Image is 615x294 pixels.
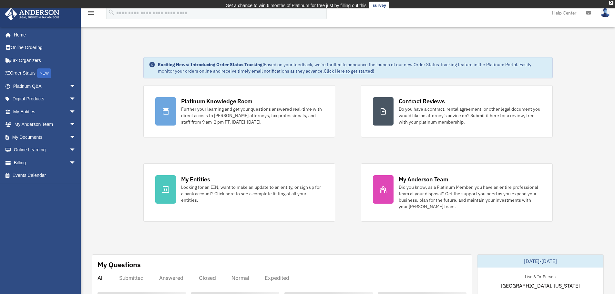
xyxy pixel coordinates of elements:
div: Normal [231,275,249,281]
img: User Pic [600,8,610,17]
div: All [97,275,104,281]
span: arrow_drop_down [69,93,82,106]
span: arrow_drop_down [69,118,82,131]
div: Based on your feedback, we're thrilled to announce the launch of our new Order Status Tracking fe... [158,61,547,74]
span: [GEOGRAPHIC_DATA], [US_STATE] [501,282,580,289]
div: Contract Reviews [399,97,445,105]
a: My Anderson Teamarrow_drop_down [5,118,86,131]
a: Click Here to get started! [324,68,374,74]
a: Online Learningarrow_drop_down [5,144,86,157]
a: Billingarrow_drop_down [5,156,86,169]
strong: Exciting News: Introducing Order Status Tracking! [158,62,264,67]
a: Platinum Q&Aarrow_drop_down [5,80,86,93]
a: Contract Reviews Do you have a contract, rental agreement, or other legal document you would like... [361,85,553,137]
a: survey [369,2,389,9]
i: search [108,9,115,16]
div: Do you have a contract, rental agreement, or other legal document you would like an attorney's ad... [399,106,541,125]
div: close [609,1,613,5]
a: My Anderson Team Did you know, as a Platinum Member, you have an entire professional team at your... [361,163,553,222]
a: Order StatusNEW [5,67,86,80]
a: Online Ordering [5,41,86,54]
div: Did you know, as a Platinum Member, you have an entire professional team at your disposal? Get th... [399,184,541,210]
span: arrow_drop_down [69,156,82,169]
span: arrow_drop_down [69,80,82,93]
div: [DATE]-[DATE] [477,255,603,268]
div: Submitted [119,275,144,281]
div: Looking for an EIN, want to make an update to an entity, or sign up for a bank account? Click her... [181,184,323,203]
span: arrow_drop_down [69,144,82,157]
div: My Questions [97,260,141,269]
div: My Anderson Team [399,175,448,183]
a: Tax Organizers [5,54,86,67]
a: menu [87,11,95,17]
div: Get a chance to win 6 months of Platinum for free just by filling out this [226,2,367,9]
div: NEW [37,68,51,78]
a: My Documentsarrow_drop_down [5,131,86,144]
a: Home [5,28,82,41]
a: My Entities Looking for an EIN, want to make an update to an entity, or sign up for a bank accoun... [143,163,335,222]
div: My Entities [181,175,210,183]
a: My Entitiesarrow_drop_down [5,105,86,118]
div: Expedited [265,275,289,281]
span: arrow_drop_down [69,105,82,118]
i: menu [87,9,95,17]
div: Closed [199,275,216,281]
a: Events Calendar [5,169,86,182]
img: Anderson Advisors Platinum Portal [3,8,61,20]
a: Digital Productsarrow_drop_down [5,93,86,106]
div: Platinum Knowledge Room [181,97,253,105]
div: Further your learning and get your questions answered real-time with direct access to [PERSON_NAM... [181,106,323,125]
span: arrow_drop_down [69,131,82,144]
a: Platinum Knowledge Room Further your learning and get your questions answered real-time with dire... [143,85,335,137]
div: Live & In-Person [520,273,561,279]
div: Answered [159,275,183,281]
